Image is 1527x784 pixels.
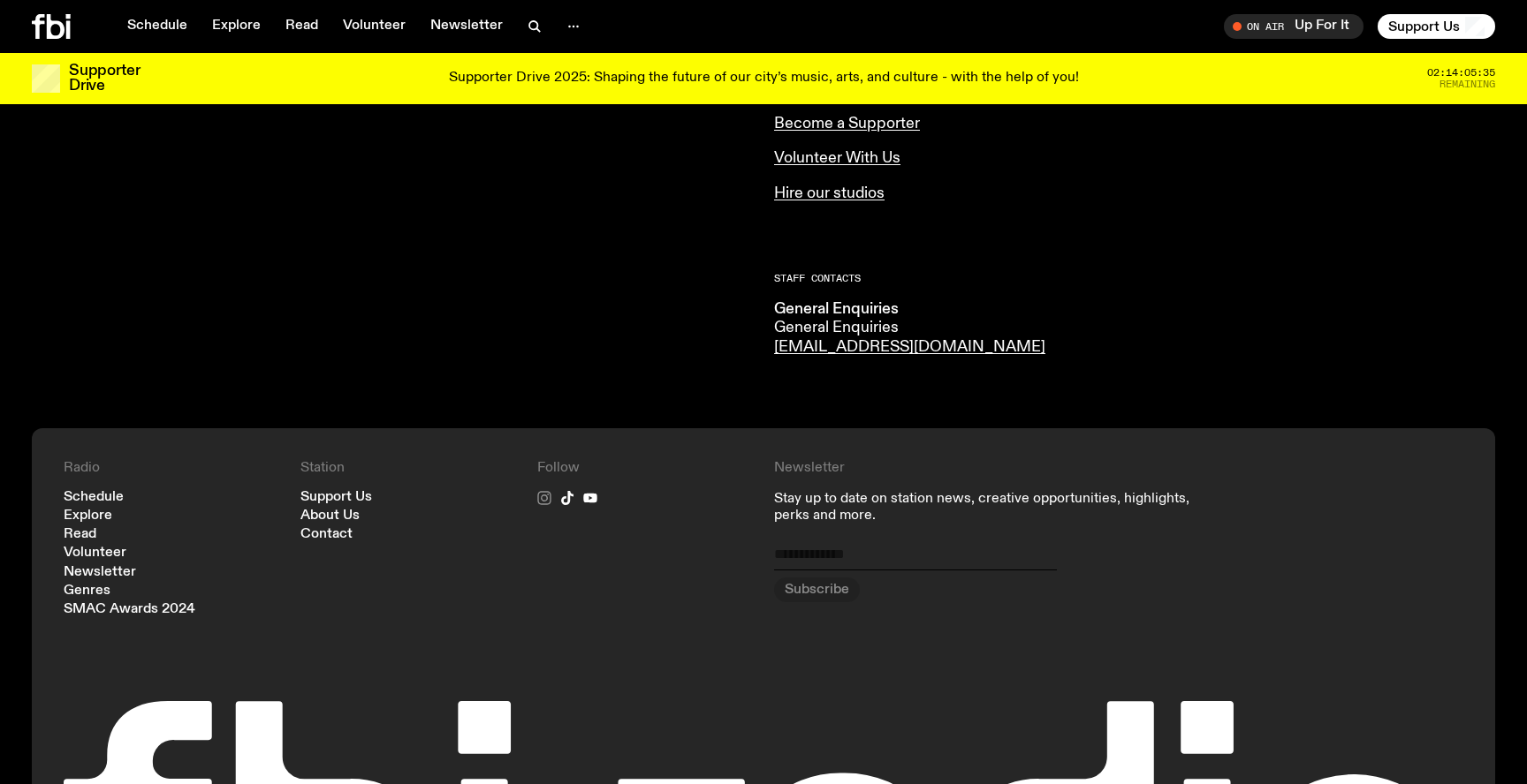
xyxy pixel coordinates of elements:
a: Schedule [64,491,124,504]
a: Newsletter [64,566,136,579]
p: Supporter Drive 2025: Shaping the future of our city’s music, arts, and culture - with the help o... [449,71,1079,87]
a: Schedule [117,14,198,39]
h2: Staff Contacts [774,274,1495,283]
a: SMAC Awards 2024 [64,603,195,616]
span: Support Us [1388,19,1460,34]
h3: Supporter Drive [69,64,140,94]
p: Stay up to date on station news, creative opportunities, highlights, perks and more. [774,491,1227,524]
span: Remaining [1440,79,1495,89]
h4: Station [300,460,516,477]
h4: General Enquiries [774,319,1060,338]
a: Genres [64,584,110,598]
a: Volunteer [332,14,416,39]
a: Newsletter [420,14,513,39]
a: Support Us [300,491,372,504]
a: About Us [300,509,360,523]
a: Explore [64,509,112,523]
button: Support Us [1378,14,1495,39]
button: On AirUp For It [1224,14,1364,39]
a: Volunteer With Us [774,150,900,166]
a: Contact [300,528,353,541]
h4: Radio [64,460,279,477]
button: Subscribe [774,577,860,602]
a: [EMAIL_ADDRESS][DOMAIN_NAME] [774,339,1045,355]
a: Read [275,14,329,39]
h4: Follow [537,460,753,477]
a: Volunteer [64,547,126,560]
a: Hire our studios [774,185,885,201]
a: Become a Supporter [774,116,920,132]
h3: General Enquiries [774,300,1060,320]
span: 02:14:05:35 [1427,68,1495,78]
a: Explore [201,14,271,39]
a: Read [64,528,96,541]
h4: Newsletter [774,460,1227,477]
